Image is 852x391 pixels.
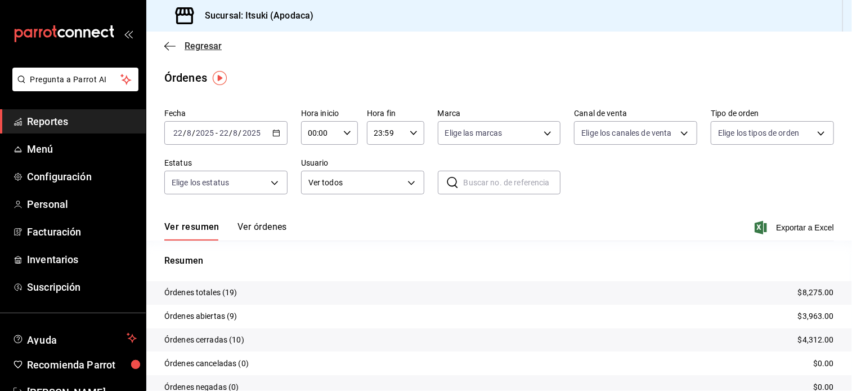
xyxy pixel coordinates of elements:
font: Configuración [27,171,92,183]
span: / [229,128,232,137]
label: Hora fin [367,110,424,118]
span: Ver todos [308,177,403,189]
input: ---- [242,128,261,137]
p: $8,275.00 [798,287,834,299]
font: Personal [27,198,68,210]
label: Estatus [164,159,288,167]
label: Hora inicio [301,110,358,118]
button: Ver órdenes [237,221,287,241]
p: Órdenes canceladas (0) [164,358,249,370]
font: Suscripción [27,281,80,293]
font: Ver resumen [164,221,219,233]
p: Resumen [164,254,834,268]
font: Menú [27,143,53,155]
font: Recomienda Parrot [27,359,115,371]
button: Pregunta a Parrot AI [12,68,138,91]
span: / [239,128,242,137]
p: Órdenes abiertas (9) [164,310,237,322]
p: $4,312.00 [798,334,834,346]
p: Órdenes cerradas (10) [164,334,244,346]
font: Inventarios [27,254,78,265]
label: Tipo de orden [711,110,834,118]
span: / [183,128,186,137]
input: -- [173,128,183,137]
font: Reportes [27,115,68,127]
img: Marcador de información sobre herramientas [213,71,227,85]
font: Facturación [27,226,81,238]
font: Exportar a Excel [776,223,834,232]
button: Exportar a Excel [757,221,834,234]
button: Regresar [164,41,222,51]
div: Pestañas de navegación [164,221,287,241]
span: - [216,128,218,137]
p: Órdenes totales (19) [164,287,237,299]
h3: Sucursal: Itsuki (Apodaca) [196,9,313,23]
input: -- [233,128,239,137]
label: Usuario [301,159,424,167]
span: Elige los canales de venta [581,127,671,139]
input: -- [186,128,192,137]
input: ---- [195,128,214,137]
a: Pregunta a Parrot AI [8,82,138,94]
span: Ayuda [27,331,122,345]
span: / [192,128,195,137]
span: Regresar [185,41,222,51]
div: Órdenes [164,69,207,86]
span: Pregunta a Parrot AI [30,74,121,86]
label: Canal de venta [574,110,697,118]
span: Elige los tipos de orden [718,127,799,139]
label: Marca [438,110,561,118]
span: Elige las marcas [445,127,503,139]
input: Buscar no. de referencia [464,171,561,194]
p: $0.00 [813,358,834,370]
input: -- [219,128,229,137]
p: $3,963.00 [798,310,834,322]
label: Fecha [164,110,288,118]
span: Elige los estatus [172,177,229,188]
button: open_drawer_menu [124,29,133,38]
